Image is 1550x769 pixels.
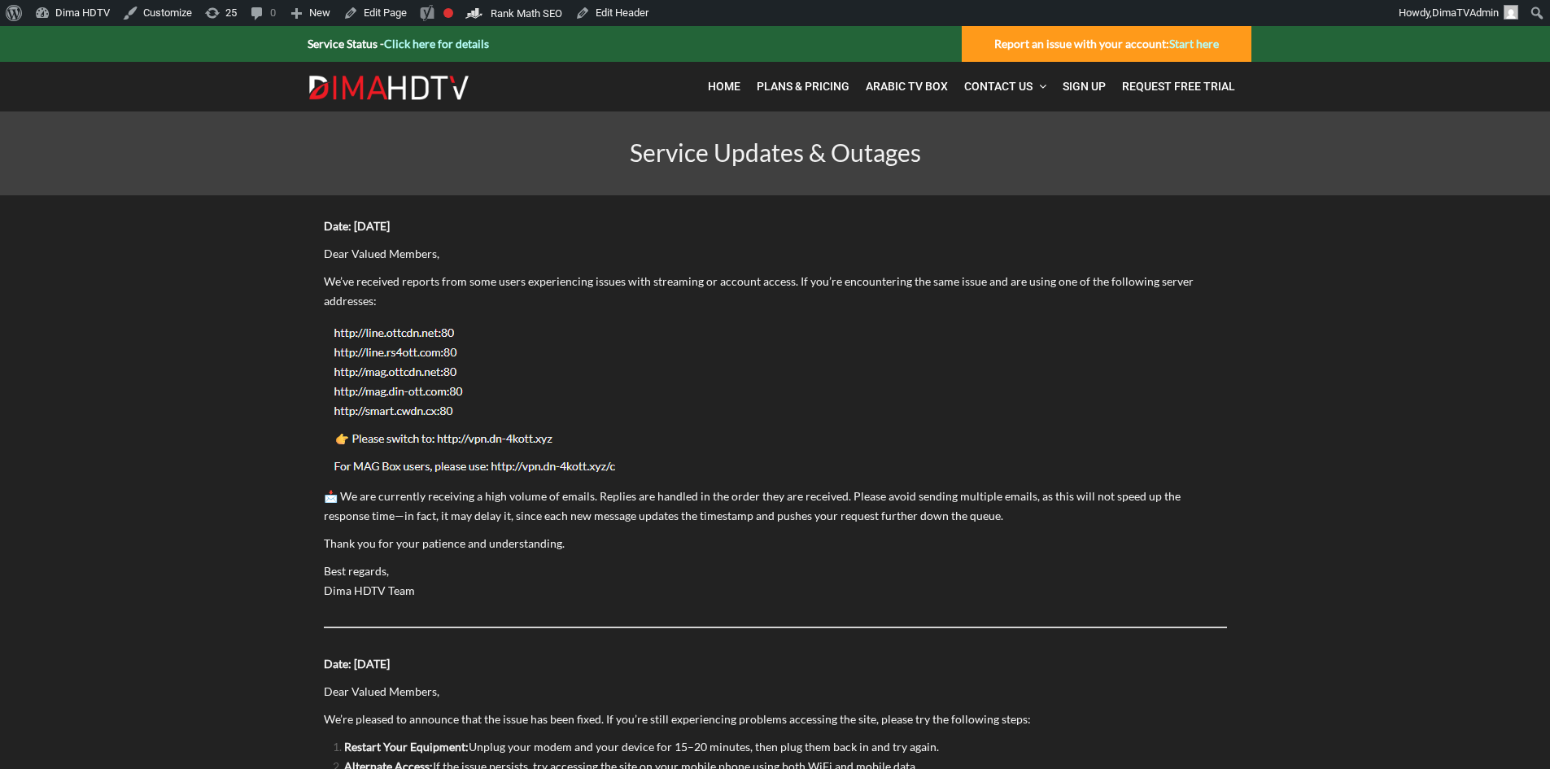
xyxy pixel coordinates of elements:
span: Arabic TV Box [866,80,948,93]
a: Start here [1169,37,1219,50]
a: Sign Up [1054,70,1114,103]
strong: Date: [DATE] [324,657,390,671]
span: Sign Up [1063,80,1106,93]
span: Plans & Pricing [757,80,849,93]
span: We’re pleased to announce that the issue has been fixed. If you’re still experiencing problems ac... [324,712,1031,726]
span: Thank you for your patience and understanding. [324,536,565,550]
span: DimaTVAdmin [1432,7,1499,19]
a: Click here for details [384,37,489,50]
span: Unplug your modem and your device for 15–20 minutes, then plug them back in and try again. [344,740,939,754]
a: Request Free Trial [1114,70,1243,103]
span: 📩 We are currently receiving a high volume of emails. Replies are handled in the order they are r... [324,489,1181,522]
span: Home [708,80,740,93]
span: Dima HDTV Team [324,583,415,597]
strong: Restart Your Equipment: [344,740,469,754]
span: Dear Valued Members, [324,684,439,698]
strong: Service Status - [308,37,489,50]
span: We’ve received reports from some users experiencing issues with streaming or account access. If y... [324,274,1194,308]
a: Home [700,70,749,103]
span: Rank Math SEO [491,7,562,20]
strong: Report an issue with your account: [994,37,1219,50]
img: Dima HDTV [308,75,470,101]
a: Arabic TV Box [858,70,956,103]
a: Plans & Pricing [749,70,858,103]
span: Dear Valued Members, [324,247,439,260]
span: Best regards, [324,564,389,578]
div: Focus keyphrase not set [443,8,453,18]
span: Service Updates & Outages [630,138,921,167]
a: Contact Us [956,70,1054,103]
span: Request Free Trial [1122,80,1235,93]
strong: Date: [DATE] [324,219,390,233]
span: Contact Us [964,80,1033,93]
